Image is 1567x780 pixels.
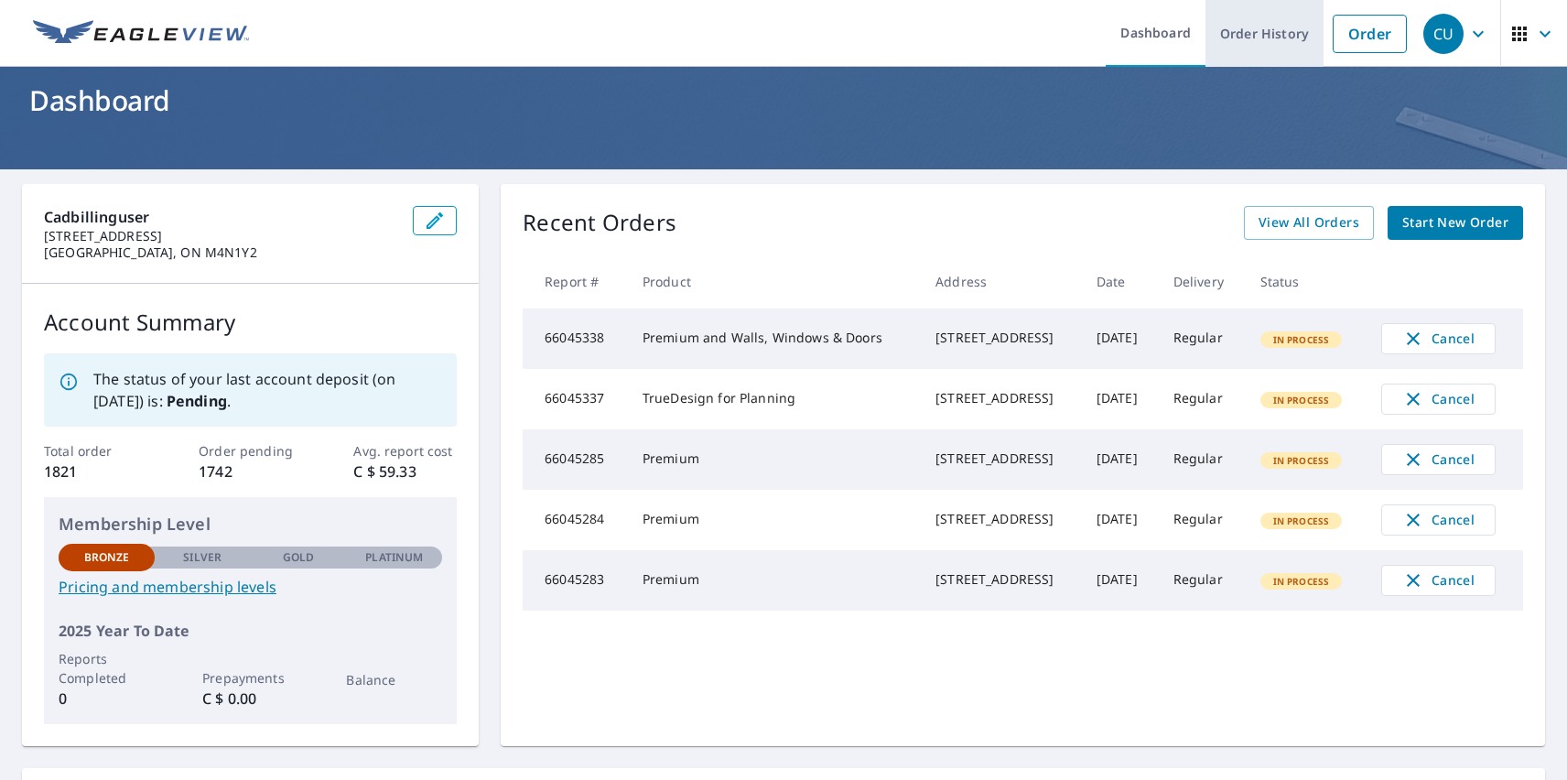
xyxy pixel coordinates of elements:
[1400,509,1476,531] span: Cancel
[1381,384,1496,415] button: Cancel
[1381,565,1496,596] button: Cancel
[1388,206,1523,240] a: Start New Order
[183,549,222,566] p: Silver
[1082,369,1159,429] td: [DATE]
[1400,569,1476,591] span: Cancel
[1082,550,1159,611] td: [DATE]
[1262,454,1341,467] span: In Process
[33,20,249,48] img: EV Logo
[1262,575,1341,588] span: In Process
[1159,429,1246,490] td: Regular
[44,306,457,339] p: Account Summary
[935,389,1067,407] div: [STREET_ADDRESS]
[44,206,398,228] p: cadbillinguser
[1400,328,1476,350] span: Cancel
[44,228,398,244] p: [STREET_ADDRESS]
[167,391,227,411] b: Pending
[59,688,155,710] p: 0
[365,549,423,566] p: Platinum
[1159,550,1246,611] td: Regular
[523,309,628,369] td: 66045338
[628,309,921,369] td: Premium and Walls, Windows & Doors
[1400,388,1476,410] span: Cancel
[523,429,628,490] td: 66045285
[346,670,442,689] p: Balance
[628,490,921,550] td: Premium
[628,369,921,429] td: TrueDesign for Planning
[1402,211,1508,234] span: Start New Order
[202,668,298,688] p: Prepayments
[523,490,628,550] td: 66045284
[44,441,147,460] p: Total order
[1159,490,1246,550] td: Regular
[1333,15,1407,53] a: Order
[628,429,921,490] td: Premium
[59,576,442,598] a: Pricing and membership levels
[84,549,130,566] p: Bronze
[1159,255,1246,309] th: Delivery
[353,441,457,460] p: Avg. report cost
[93,368,442,412] p: The status of your last account deposit (on [DATE]) is: .
[628,255,921,309] th: Product
[1246,255,1367,309] th: Status
[1082,429,1159,490] td: [DATE]
[935,570,1067,589] div: [STREET_ADDRESS]
[1262,515,1341,527] span: In Process
[44,460,147,482] p: 1821
[22,81,1545,119] h1: Dashboard
[1423,14,1464,54] div: CU
[1259,211,1359,234] span: View All Orders
[935,329,1067,347] div: [STREET_ADDRESS]
[1262,333,1341,346] span: In Process
[935,450,1067,468] div: [STREET_ADDRESS]
[628,550,921,611] td: Premium
[1244,206,1374,240] a: View All Orders
[935,510,1067,528] div: [STREET_ADDRESS]
[353,460,457,482] p: C $ 59.33
[1082,490,1159,550] td: [DATE]
[523,206,676,240] p: Recent Orders
[1381,323,1496,354] button: Cancel
[523,369,628,429] td: 66045337
[523,255,628,309] th: Report #
[199,441,302,460] p: Order pending
[1159,309,1246,369] td: Regular
[199,460,302,482] p: 1742
[1381,444,1496,475] button: Cancel
[523,550,628,611] td: 66045283
[1082,255,1159,309] th: Date
[283,549,314,566] p: Gold
[1400,449,1476,471] span: Cancel
[1082,309,1159,369] td: [DATE]
[1159,369,1246,429] td: Regular
[44,244,398,261] p: [GEOGRAPHIC_DATA], ON M4N1Y2
[202,688,298,710] p: C $ 0.00
[921,255,1082,309] th: Address
[59,620,442,642] p: 2025 Year To Date
[59,649,155,688] p: Reports Completed
[1262,394,1341,406] span: In Process
[1381,504,1496,536] button: Cancel
[59,512,442,536] p: Membership Level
